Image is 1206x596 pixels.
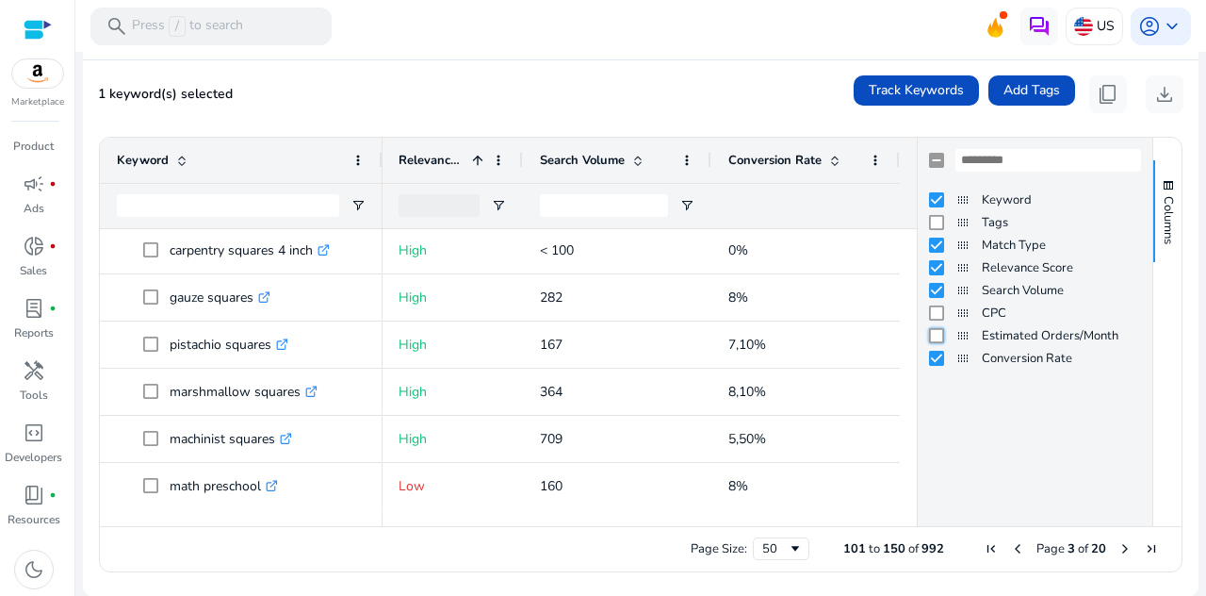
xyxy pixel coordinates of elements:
[918,302,1152,324] div: CPC Column
[540,477,562,495] span: 160
[132,16,243,37] p: Press to search
[1153,83,1176,106] span: download
[1067,540,1075,557] span: 3
[13,138,54,155] p: Product
[918,324,1152,347] div: Estimated Orders/Month Column
[728,383,766,401] span: 8,10%
[918,189,1152,370] div: Column List 8 Columns
[98,85,233,103] span: 1 keyword(s) selected
[14,324,54,341] p: Reports
[1144,541,1159,556] div: Last Page
[728,477,748,495] span: 8%
[23,173,45,195] span: campaign
[762,540,788,557] div: 50
[984,541,999,556] div: First Page
[540,430,562,448] span: 709
[1078,540,1088,557] span: of
[540,383,562,401] span: 364
[540,336,562,354] span: 167
[982,191,1141,208] span: Keyword
[170,372,318,411] p: marshmallow squares
[843,540,866,557] span: 101
[854,75,979,106] button: Track Keywords
[691,540,747,557] div: Page Size:
[1138,15,1161,38] span: account_circle
[8,511,60,528] p: Resources
[918,211,1152,234] div: Tags Column
[170,231,330,270] p: carpentry squares 4 inch
[399,278,506,317] p: High
[1003,80,1060,100] span: Add Tags
[908,540,919,557] span: of
[20,262,47,279] p: Sales
[1036,540,1065,557] span: Page
[918,234,1152,257] div: Match Type Column
[728,289,748,306] span: 8%
[170,420,292,458] p: machinist squares
[982,350,1141,367] span: Conversion Rate
[728,430,766,448] span: 5,50%
[23,359,45,382] span: handyman
[1097,9,1115,42] p: US
[982,259,1141,276] span: Relevance Score
[170,278,270,317] p: gauze squares
[399,325,506,364] p: High
[918,347,1152,370] div: Conversion Rate Column
[23,235,45,257] span: donut_small
[399,467,506,505] p: Low
[491,198,506,213] button: Open Filter Menu
[12,59,63,88] img: amazon.svg
[170,467,278,505] p: math preschool
[49,491,57,499] span: fiber_manual_record
[988,75,1075,106] button: Add Tags
[399,152,464,169] span: Relevance Score
[399,372,506,411] p: High
[49,305,57,312] span: fiber_manual_record
[1089,75,1127,113] button: content_copy
[169,16,186,37] span: /
[982,305,1141,322] span: CPC
[1097,83,1119,106] span: content_copy
[5,449,62,466] p: Developers
[1146,75,1183,113] button: download
[982,214,1141,231] span: Tags
[728,241,748,259] span: 0%
[540,241,574,259] span: < 100
[106,15,128,38] span: search
[918,189,1152,211] div: Keyword Column
[49,180,57,188] span: fiber_manual_record
[117,152,169,169] span: Keyword
[399,420,506,458] p: High
[350,198,366,213] button: Open Filter Menu
[1160,196,1177,244] span: Columns
[918,257,1152,279] div: Relevance Score Column
[869,540,880,557] span: to
[24,200,44,217] p: Ads
[20,387,48,404] p: Tools
[728,152,822,169] span: Conversion Rate
[883,540,905,557] span: 150
[869,80,964,100] span: Track Keywords
[728,336,766,354] span: 7,10%
[1161,15,1183,38] span: keyboard_arrow_down
[540,194,668,217] input: Search Volume Filter Input
[540,289,562,306] span: 282
[49,242,57,250] span: fiber_manual_record
[955,149,1141,172] input: Filter Columns Input
[11,95,64,109] p: Marketplace
[982,237,1141,254] span: Match Type
[1010,541,1025,556] div: Previous Page
[1074,17,1093,36] img: us.svg
[921,540,944,557] span: 992
[399,231,506,270] p: High
[982,327,1141,344] span: Estimated Orders/Month
[1117,541,1133,556] div: Next Page
[679,198,694,213] button: Open Filter Menu
[23,297,45,320] span: lab_profile
[23,484,45,506] span: book_4
[753,538,809,560] div: Page Size
[170,325,288,364] p: pistachio squares
[540,152,625,169] span: Search Volume
[918,279,1152,302] div: Search Volume Column
[1091,540,1106,557] span: 20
